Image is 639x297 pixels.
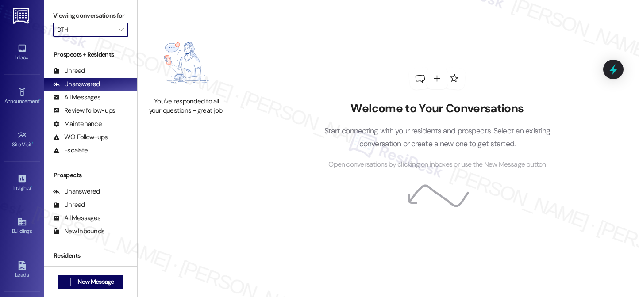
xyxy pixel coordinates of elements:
[53,187,100,196] div: Unanswered
[53,227,104,236] div: New Inbounds
[311,102,564,116] h2: Welcome to Your Conversations
[119,26,123,33] i: 
[53,106,115,115] div: Review follow-ups
[31,183,32,190] span: •
[53,146,88,155] div: Escalate
[4,128,40,152] a: Site Visit •
[53,9,128,23] label: Viewing conversations for
[13,8,31,24] img: ResiDesk Logo
[53,133,108,142] div: WO Follow-ups
[311,125,564,150] p: Start connecting with your residents and prospects. Select an existing conversation or create a n...
[147,33,225,92] img: empty-state
[57,23,114,37] input: All communities
[53,119,102,129] div: Maintenance
[32,140,33,146] span: •
[328,159,546,170] span: Open conversations by clicking on inboxes or use the New Message button
[67,278,74,286] i: 
[4,214,40,238] a: Buildings
[58,275,123,289] button: New Message
[53,93,100,102] div: All Messages
[147,97,225,116] div: You've responded to all your questions - great job!
[53,200,85,209] div: Unread
[53,213,100,223] div: All Messages
[44,251,137,260] div: Residents
[53,80,100,89] div: Unanswered
[4,171,40,195] a: Insights •
[4,258,40,282] a: Leads
[44,171,137,180] div: Prospects
[53,66,85,76] div: Unread
[4,41,40,65] a: Inbox
[39,97,41,103] span: •
[44,50,137,59] div: Prospects + Residents
[77,277,114,286] span: New Message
